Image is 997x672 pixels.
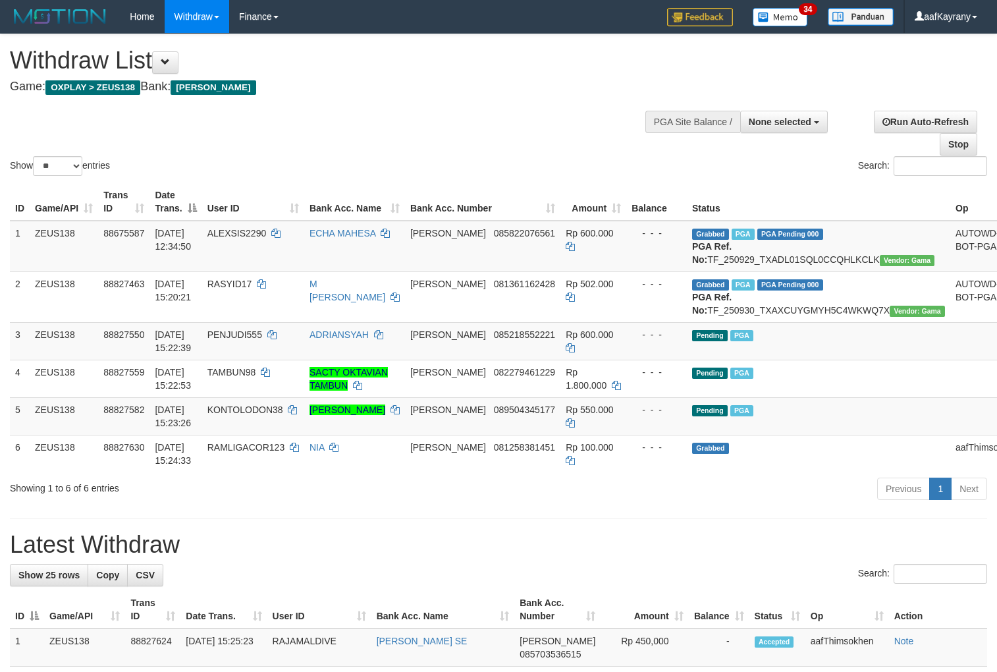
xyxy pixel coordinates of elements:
th: Balance: activate to sort column ascending [689,591,749,629]
th: Bank Acc. Name: activate to sort column ascending [304,183,405,221]
input: Search: [894,564,987,584]
td: 4 [10,360,30,397]
a: Stop [940,133,977,155]
th: Date Trans.: activate to sort column descending [149,183,202,221]
td: 1 [10,221,30,272]
th: ID: activate to sort column descending [10,591,44,629]
td: ZEUS138 [30,221,98,272]
th: Date Trans.: activate to sort column ascending [180,591,267,629]
select: Showentries [33,156,82,176]
span: 88827582 [103,405,144,415]
span: 88827463 [103,279,144,289]
th: Op: activate to sort column ascending [805,591,889,629]
h1: Latest Withdraw [10,532,987,558]
span: [DATE] 15:20:21 [155,279,191,302]
span: [PERSON_NAME] [171,80,256,95]
td: ZEUS138 [30,397,98,435]
span: Show 25 rows [18,570,80,580]
span: [DATE] 15:22:53 [155,367,191,391]
td: ZEUS138 [30,360,98,397]
a: ECHA MAHESA [310,228,375,238]
span: Grabbed [692,443,729,454]
span: 88827559 [103,367,144,378]
img: Button%20Memo.svg [753,8,808,26]
a: Copy [88,564,128,586]
span: PGA Pending [757,229,823,240]
input: Search: [894,156,987,176]
a: Previous [877,478,930,500]
span: Grabbed [692,229,729,240]
th: Balance [626,183,687,221]
h1: Withdraw List [10,47,651,74]
th: ID [10,183,30,221]
span: 88827550 [103,329,144,340]
th: Trans ID: activate to sort column ascending [98,183,149,221]
th: Amount: activate to sort column ascending [560,183,626,221]
span: [PERSON_NAME] [410,228,486,238]
span: Marked by aafpengsreynich [730,330,753,341]
td: ZEUS138 [30,271,98,322]
th: User ID: activate to sort column ascending [202,183,304,221]
a: ADRIANSYAH [310,329,369,340]
span: 34 [799,3,817,15]
div: PGA Site Balance / [645,111,740,133]
a: Run Auto-Refresh [874,111,977,133]
a: Next [951,478,987,500]
span: RAMLIGACOR123 [207,442,284,453]
span: CSV [136,570,155,580]
a: [PERSON_NAME] SE [377,636,468,646]
th: Bank Acc. Number: activate to sort column ascending [514,591,601,629]
th: User ID: activate to sort column ascending [267,591,371,629]
span: Pending [692,330,728,341]
td: Rp 450,000 [601,629,688,667]
td: - [689,629,749,667]
td: ZEUS138 [30,322,98,360]
div: Showing 1 to 6 of 6 entries [10,476,406,495]
div: - - - [632,403,682,416]
span: [DATE] 15:23:26 [155,405,191,428]
span: ALEXSIS2290 [207,228,267,238]
a: M [PERSON_NAME] [310,279,385,302]
td: aafThimsokhen [805,629,889,667]
td: TF_250930_TXAXCUYGMYH5C4WKWQ7X [687,271,950,322]
span: OXPLAY > ZEUS138 [45,80,140,95]
td: 6 [10,435,30,472]
span: [PERSON_NAME] [410,405,486,415]
span: Marked by aafpengsreynich [730,405,753,416]
span: KONTOLODON38 [207,405,283,415]
td: [DATE] 15:25:23 [180,629,267,667]
img: panduan.png [828,8,894,26]
span: Accepted [755,636,794,648]
span: Vendor URL: https://trx31.1velocity.biz [890,306,945,317]
span: Rp 550.000 [566,405,613,415]
span: Rp 100.000 [566,442,613,453]
td: 3 [10,322,30,360]
span: Copy 089504345177 to clipboard [494,405,555,415]
span: Rp 502.000 [566,279,613,289]
span: 88827630 [103,442,144,453]
span: [DATE] 15:22:39 [155,329,191,353]
span: Marked by aafpengsreynich [732,229,755,240]
img: MOTION_logo.png [10,7,110,26]
span: TAMBUN98 [207,367,256,378]
th: Amount: activate to sort column ascending [601,591,688,629]
div: - - - [632,366,682,379]
a: NIA [310,442,325,453]
td: ZEUS138 [30,435,98,472]
label: Search: [858,156,987,176]
span: Rp 1.800.000 [566,367,606,391]
td: 1 [10,629,44,667]
td: TF_250929_TXADL01SQL0CCQHLKCLK [687,221,950,272]
th: Game/API: activate to sort column ascending [44,591,125,629]
label: Search: [858,564,987,584]
th: Status: activate to sort column ascending [749,591,805,629]
span: Vendor URL: https://trx31.1velocity.biz [880,255,935,266]
th: Trans ID: activate to sort column ascending [125,591,180,629]
th: Status [687,183,950,221]
th: Bank Acc. Number: activate to sort column ascending [405,183,560,221]
span: Copy 085822076561 to clipboard [494,228,555,238]
span: [DATE] 12:34:50 [155,228,191,252]
span: Rp 600.000 [566,329,613,340]
a: [PERSON_NAME] [310,405,385,415]
span: Marked by aafpengsreynich [730,368,753,379]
